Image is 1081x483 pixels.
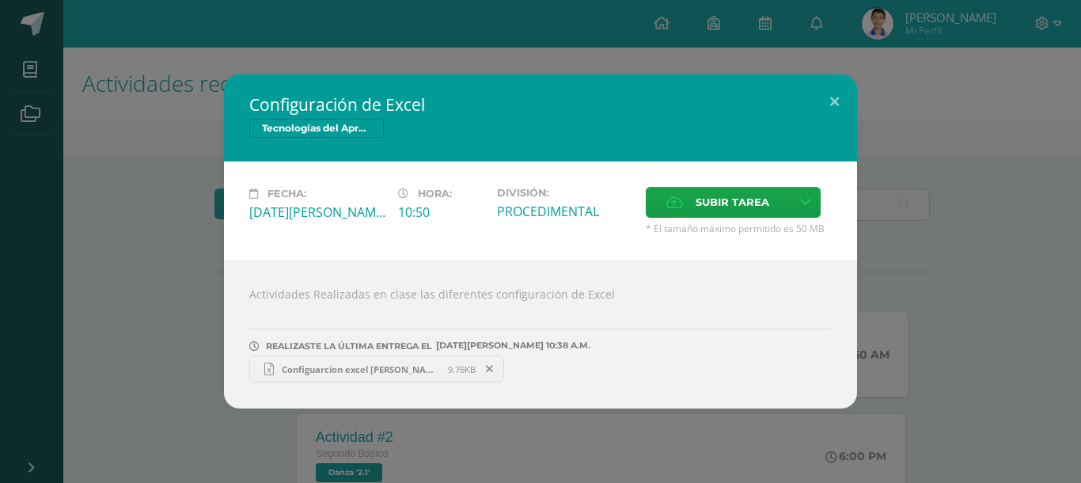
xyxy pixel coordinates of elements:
[266,340,432,352] span: REALIZASTE LA ÚLTIMA ENTREGA EL
[267,188,306,200] span: Fecha:
[646,222,832,235] span: * El tamaño máximo permitido es 50 MB
[432,345,590,346] span: [DATE][PERSON_NAME] 10:38 A.M.
[476,360,503,378] span: Remover entrega
[812,74,857,128] button: Close (Esc)
[497,187,633,199] label: División:
[497,203,633,220] div: PROCEDIMENTAL
[696,188,769,217] span: Subir tarea
[448,363,476,375] span: 9.76KB
[249,356,504,382] a: Configuarcion excel [PERSON_NAME].xlsx 9.76KB
[274,363,448,375] span: Configuarcion excel [PERSON_NAME].xlsx
[249,119,384,138] span: Tecnologías del Aprendizaje y la Comunicación
[224,261,857,409] div: Actividades Realizadas en clase las diferentes configuración de Excel
[398,203,484,221] div: 10:50
[249,203,385,221] div: [DATE][PERSON_NAME]
[249,93,832,116] h2: Configuración de Excel
[418,188,452,200] span: Hora:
